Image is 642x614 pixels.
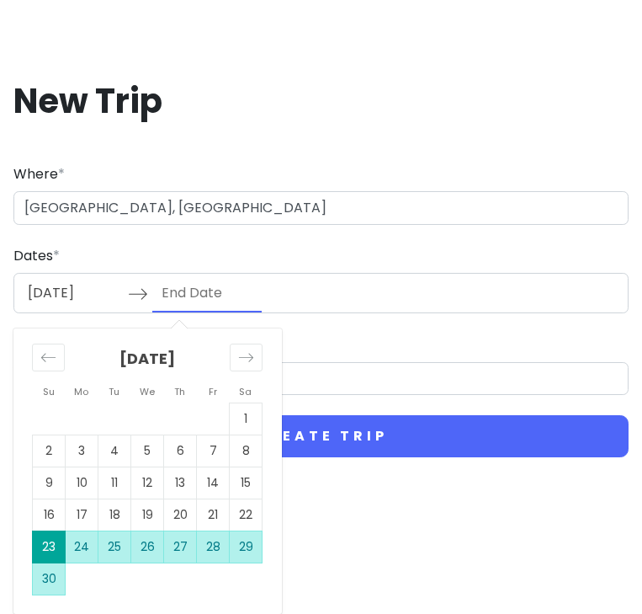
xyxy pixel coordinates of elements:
[13,362,629,396] input: Give it a name
[197,467,230,499] td: Choose Friday, November 14, 2025 as your check-out date. It’s available.
[230,344,263,371] div: Move forward to switch to the next month.
[66,531,98,563] td: Choose Monday, November 24, 2025 as your check-out date. It’s available.
[33,531,66,563] td: Selected as start date. Sunday, November 23, 2025
[13,245,60,267] label: Dates
[197,435,230,467] td: Choose Friday, November 7, 2025 as your check-out date. It’s available.
[13,191,629,225] input: City (e.g., New York)
[74,385,88,398] small: Mo
[98,531,131,563] td: Choose Tuesday, November 25, 2025 as your check-out date. It’s available.
[98,467,131,499] td: Choose Tuesday, November 11, 2025 as your check-out date. It’s available.
[230,467,263,499] td: Choose Saturday, November 15, 2025 as your check-out date. It’s available.
[66,499,98,531] td: Choose Monday, November 17, 2025 as your check-out date. It’s available.
[66,467,98,499] td: Choose Monday, November 10, 2025 as your check-out date. It’s available.
[239,385,252,398] small: Sa
[19,274,128,312] input: Start Date
[140,385,155,398] small: We
[13,328,282,614] div: Calendar
[13,415,629,457] button: Create Trip
[109,385,119,398] small: Tu
[98,499,131,531] td: Choose Tuesday, November 18, 2025 as your check-out date. It’s available.
[13,163,65,185] label: Where
[131,531,164,563] td: Choose Wednesday, November 26, 2025 as your check-out date. It’s available.
[98,435,131,467] td: Choose Tuesday, November 4, 2025 as your check-out date. It’s available.
[66,435,98,467] td: Choose Monday, November 3, 2025 as your check-out date. It’s available.
[164,531,197,563] td: Choose Thursday, November 27, 2025 as your check-out date. It’s available.
[119,348,175,369] strong: [DATE]
[209,385,217,398] small: Fr
[33,499,66,531] td: Choose Sunday, November 16, 2025 as your check-out date. It’s available.
[152,274,262,312] input: End Date
[33,435,66,467] td: Choose Sunday, November 2, 2025 as your check-out date. It’s available.
[230,403,263,435] td: Choose Saturday, November 1, 2025 as your check-out date. It’s available.
[131,435,164,467] td: Choose Wednesday, November 5, 2025 as your check-out date. It’s available.
[131,467,164,499] td: Choose Wednesday, November 12, 2025 as your check-out date. It’s available.
[230,531,263,563] td: Choose Saturday, November 29, 2025 as your check-out date. It’s available.
[174,385,185,398] small: Th
[164,499,197,531] td: Choose Thursday, November 20, 2025 as your check-out date. It’s available.
[230,435,263,467] td: Choose Saturday, November 8, 2025 as your check-out date. It’s available.
[197,499,230,531] td: Choose Friday, November 21, 2025 as your check-out date. It’s available.
[164,435,197,467] td: Choose Thursday, November 6, 2025 as your check-out date. It’s available.
[13,79,629,123] h1: New Trip
[33,563,66,595] td: Choose Sunday, November 30, 2025 as your check-out date. It’s available.
[33,467,66,499] td: Choose Sunday, November 9, 2025 as your check-out date. It’s available.
[164,467,197,499] td: Choose Thursday, November 13, 2025 as your check-out date. It’s available.
[131,499,164,531] td: Choose Wednesday, November 19, 2025 as your check-out date. It’s available.
[197,531,230,563] td: Choose Friday, November 28, 2025 as your check-out date. It’s available.
[43,385,55,398] small: Su
[230,499,263,531] td: Choose Saturday, November 22, 2025 as your check-out date. It’s available.
[32,344,65,371] div: Move backward to switch to the previous month.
